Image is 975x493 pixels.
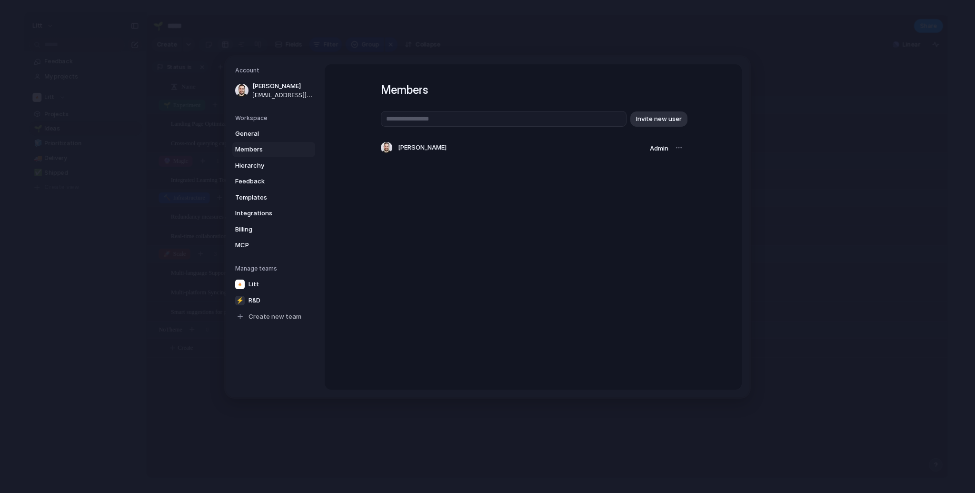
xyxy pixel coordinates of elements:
[232,238,315,253] a: MCP
[249,312,301,321] span: Create new team
[235,209,296,218] span: Integrations
[232,142,315,157] a: Members
[252,91,313,99] span: [EMAIL_ADDRESS][DOMAIN_NAME]
[235,224,296,234] span: Billing
[235,129,296,138] span: General
[235,113,315,122] h5: Workspace
[232,190,315,205] a: Templates
[650,144,668,152] span: Admin
[232,158,315,173] a: Hierarchy
[249,295,260,305] span: R&D
[235,66,315,75] h5: Account
[235,177,296,186] span: Feedback
[232,292,315,308] a: ⚡R&D
[235,161,296,170] span: Hierarchy
[232,79,315,102] a: [PERSON_NAME][EMAIL_ADDRESS][DOMAIN_NAME]
[235,264,315,272] h5: Manage teams
[235,192,296,202] span: Templates
[232,206,315,221] a: Integrations
[398,143,447,152] span: [PERSON_NAME]
[235,295,245,305] div: ⚡
[381,81,686,99] h1: Members
[249,279,259,289] span: Litt
[232,221,315,237] a: Billing
[252,81,313,91] span: [PERSON_NAME]
[235,145,296,154] span: Members
[232,309,315,324] a: Create new team
[235,241,296,250] span: MCP
[636,114,682,123] span: Invite new user
[232,126,315,141] a: General
[232,174,315,189] a: Feedback
[630,111,687,126] button: Invite new user
[232,276,315,292] a: Litt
